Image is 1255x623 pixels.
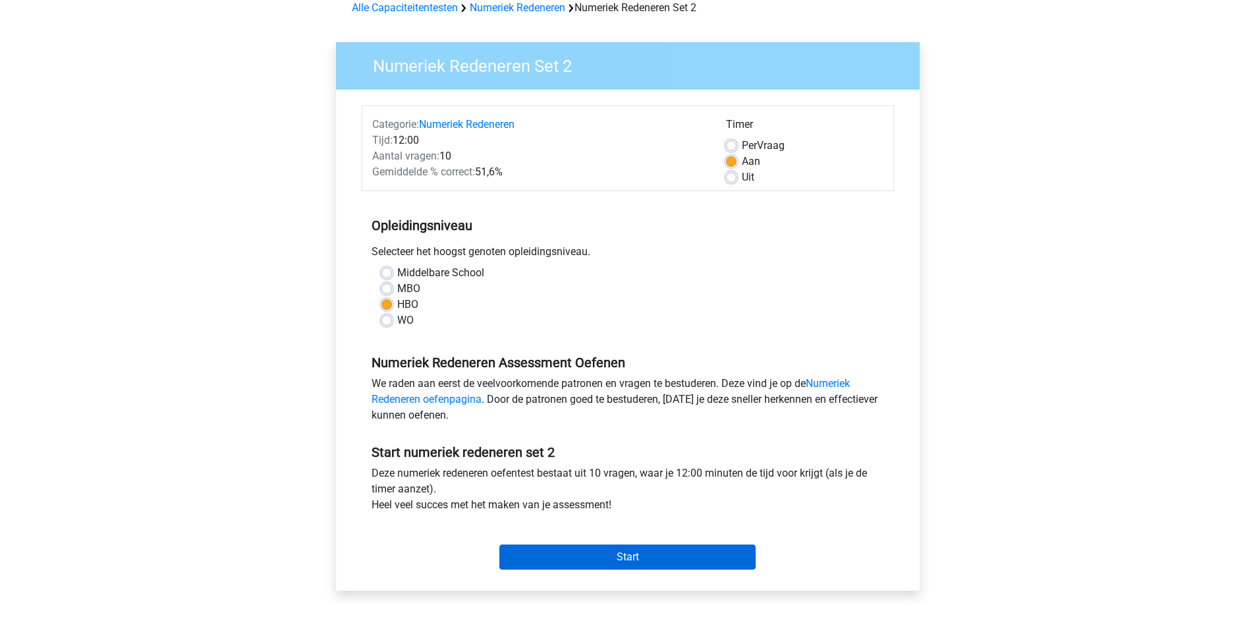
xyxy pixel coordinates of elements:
label: Middelbare School [397,265,484,281]
a: Numeriek Redeneren [470,1,565,14]
label: MBO [397,281,420,297]
div: 10 [362,148,716,164]
div: 12:00 [362,133,716,148]
label: HBO [397,297,418,312]
label: WO [397,312,414,328]
a: Numeriek Redeneren [419,118,515,131]
h5: Opleidingsniveau [372,212,884,239]
a: Alle Capaciteitentesten [352,1,458,14]
div: We raden aan eerst de veelvoorkomende patronen en vragen te bestuderen. Deze vind je op de . Door... [362,376,894,429]
span: Per [742,139,757,152]
span: Tijd: [372,134,393,146]
input: Start [499,545,756,570]
h3: Numeriek Redeneren Set 2 [357,51,910,76]
a: Numeriek Redeneren oefenpagina [372,377,850,405]
div: Timer [726,117,883,138]
div: Deze numeriek redeneren oefentest bestaat uit 10 vragen, waar je 12:00 minuten de tijd voor krijg... [362,465,894,518]
span: Gemiddelde % correct: [372,165,475,178]
label: Vraag [742,138,785,154]
span: Categorie: [372,118,419,131]
label: Uit [742,169,754,185]
span: Aantal vragen: [372,150,439,162]
div: 51,6% [362,164,716,180]
label: Aan [742,154,760,169]
div: Selecteer het hoogst genoten opleidingsniveau. [362,244,894,265]
h5: Numeriek Redeneren Assessment Oefenen [372,355,884,371]
h5: Start numeriek redeneren set 2 [372,444,884,460]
